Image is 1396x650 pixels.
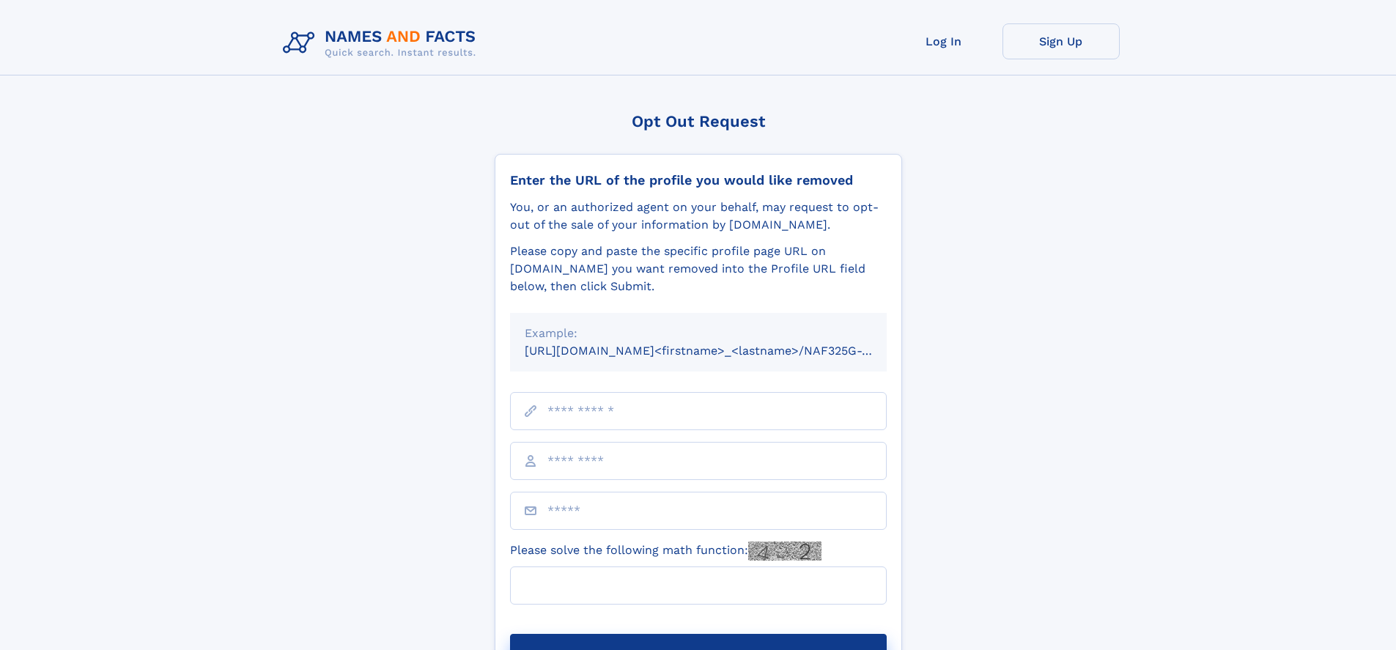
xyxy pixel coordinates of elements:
[510,542,821,561] label: Please solve the following math function:
[277,23,488,63] img: Logo Names and Facts
[525,344,915,358] small: [URL][DOMAIN_NAME]<firstname>_<lastname>/NAF325G-xxxxxxxx
[1002,23,1120,59] a: Sign Up
[510,199,887,234] div: You, or an authorized agent on your behalf, may request to opt-out of the sale of your informatio...
[525,325,872,342] div: Example:
[495,112,902,130] div: Opt Out Request
[510,172,887,188] div: Enter the URL of the profile you would like removed
[885,23,1002,59] a: Log In
[510,243,887,295] div: Please copy and paste the specific profile page URL on [DOMAIN_NAME] you want removed into the Pr...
